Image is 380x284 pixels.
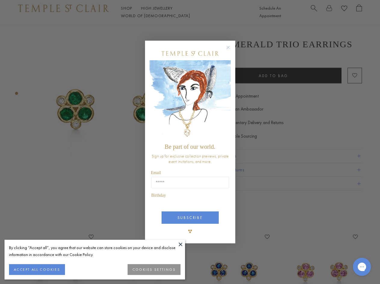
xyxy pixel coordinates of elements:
[162,51,219,56] img: Temple St. Clair
[152,153,229,164] span: Sign up for exclusive collection previews, private event invitations, and more.
[151,193,166,198] span: Birthday
[350,256,374,278] iframe: Gorgias live chat messenger
[184,225,196,237] img: TSC
[162,211,219,224] button: SUBSCRIBE
[9,244,181,258] div: By clicking “Accept all”, you agree that our website can store cookies on your device and disclos...
[165,143,215,150] span: Be part of our world.
[128,264,181,275] button: COOKIES SETTINGS
[150,60,231,141] img: c4a9eb12-d91a-4d4a-8ee0-386386f4f338.jpeg
[151,170,161,175] span: Email
[227,47,235,54] button: Close dialog
[151,177,229,188] input: Email
[9,264,65,275] button: ACCEPT ALL COOKIES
